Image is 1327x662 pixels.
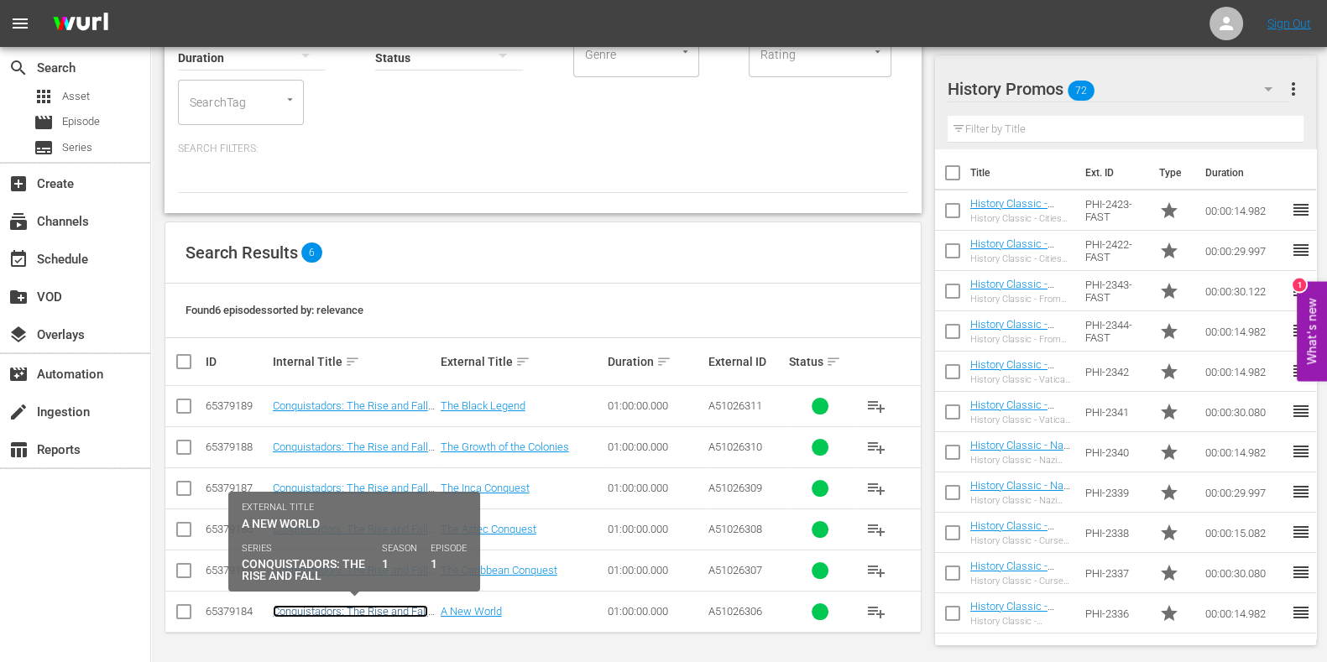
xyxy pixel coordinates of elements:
span: reorder [1291,280,1311,300]
span: playlist_add [866,437,886,457]
span: reorder [1291,321,1311,341]
span: Create [8,174,29,194]
button: Open [870,44,886,60]
span: Episode [62,113,100,130]
div: 1 [1293,278,1306,291]
div: 65379184 [206,605,268,618]
td: PHI-2337 [1079,553,1152,593]
div: Status [789,352,851,372]
span: VOD [8,287,29,307]
span: Promo [1159,241,1179,261]
div: 65379189 [206,399,268,412]
th: Type [1149,149,1195,196]
div: Duration [608,352,703,372]
span: playlist_add [866,396,886,416]
td: 00:00:15.082 [1199,513,1291,553]
td: PHI-2422-FAST [1079,231,1152,271]
span: Promo [1159,281,1179,301]
th: Duration [1195,149,1296,196]
a: Conquistadors: The Rise and Fall S1 Ep1 [273,605,428,630]
a: The Black Legend [441,399,525,412]
div: History Classic - Cities Of Gold, The Reality Behind The Myth 15* [970,213,1072,224]
span: Promo [1159,482,1179,503]
span: Promo [1159,442,1179,462]
td: PHI-2341 [1079,392,1152,432]
a: Sign Out [1267,17,1311,30]
span: Promo [1159,402,1179,422]
span: reorder [1291,401,1311,421]
span: Series [62,139,92,156]
a: A New World [441,605,502,618]
td: 00:00:29.997 [1199,231,1291,271]
span: Automation [8,364,29,384]
a: History Classic - Cities Of Gold, The Reality Behind The Myth 15* [970,197,1058,248]
span: Promo [1159,362,1179,382]
td: 00:00:29.997 [1199,472,1291,513]
button: more_vert [1283,69,1303,109]
button: playlist_add [856,468,896,508]
div: 65379186 [206,523,268,535]
a: History Classic - Nazi Murder Mysteries 30* [970,479,1071,517]
span: reorder [1291,361,1311,381]
span: Found 6 episodes sorted by: relevance [185,304,363,316]
a: The Caribbean Conquest [441,564,557,576]
div: External ID [708,355,784,368]
a: The Growth of the Colonies [441,440,569,453]
a: History Classic - From The Ashes of WWII 15* [970,318,1061,356]
span: Schedule [8,249,29,269]
span: reorder [1291,200,1311,220]
div: 01:00:00.000 [608,523,703,535]
td: PHI-2336 [1079,593,1152,633]
div: History Classic - Nazi Murder Mysteries 15* [970,455,1072,466]
div: 65379188 [206,440,268,453]
button: playlist_add [856,386,896,426]
div: 01:00:00.000 [608,605,703,618]
span: reorder [1291,562,1311,582]
span: Search [8,58,29,78]
span: Promo [1159,321,1179,341]
a: History Classic - Vatican Secret Files Exposed: The [PERSON_NAME] and the Devil 15* [970,358,1071,421]
button: playlist_add [856,592,896,632]
a: History Classic - Cursed Treasures 15* [970,519,1055,557]
span: A51026311 [708,399,762,412]
th: Title [970,149,1075,196]
div: 01:00:00.000 [608,482,703,494]
div: 65379185 [206,564,268,576]
a: History Classic - Nazi Murder Mysteries 15* [970,439,1071,477]
td: PHI-2338 [1079,513,1152,553]
span: Series [34,138,54,158]
td: PHI-2423-FAST [1079,190,1152,231]
a: History Classic - Cities Of Gold, The Reality Behind The Myth 30* [970,237,1058,288]
p: Search Filters: [178,142,908,156]
div: ID [206,355,268,368]
td: PHI-2342 [1079,352,1152,392]
a: Conquistadors: The Rise and Fall S1 Ep4 [273,482,435,507]
td: 00:00:14.982 [1199,593,1291,633]
span: Channels [8,211,29,232]
span: menu [10,13,30,34]
span: reorder [1291,522,1311,542]
div: 65379187 [206,482,268,494]
button: Open Feedback Widget [1297,281,1327,381]
td: 00:00:14.982 [1199,190,1291,231]
div: History Classic - From The Ashes of WWII 15* [970,334,1072,345]
div: Internal Title [273,352,436,372]
span: 6 [301,242,322,263]
span: A51026310 [708,440,762,453]
td: 00:00:30.080 [1199,553,1291,593]
span: playlist_add [866,560,886,581]
span: Overlays [8,325,29,345]
span: A51026306 [708,605,762,618]
div: History Promos [948,65,1288,112]
button: Open [677,44,693,60]
span: A51026308 [708,523,762,535]
span: Asset [62,88,90,105]
span: reorder [1291,602,1311,623]
span: reorder [1291,240,1311,260]
span: playlist_add [866,478,886,498]
a: Conquistadors: The Rise and Fall S1 Ep6 [273,399,435,425]
td: 00:00:14.982 [1199,311,1291,352]
span: Promo [1159,201,1179,221]
span: playlist_add [866,519,886,540]
button: playlist_add [856,550,896,591]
